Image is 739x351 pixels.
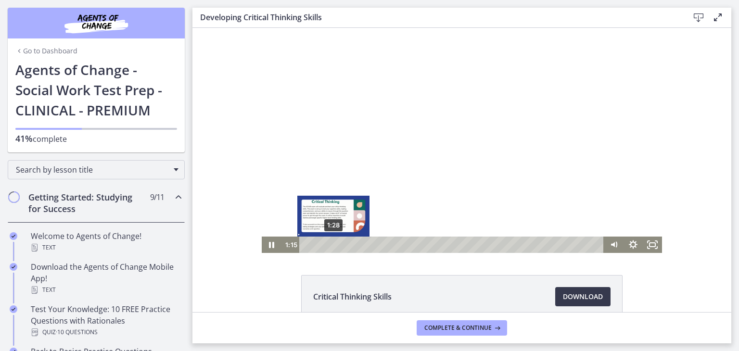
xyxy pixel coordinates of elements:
[28,191,146,214] h2: Getting Started: Studying for Success
[200,12,674,23] h3: Developing Critical Thinking Skills
[10,263,17,271] i: Completed
[10,305,17,313] i: Completed
[412,209,431,225] button: Mute
[56,326,98,338] span: · 10 Questions
[563,291,603,302] span: Download
[16,164,169,175] span: Search by lesson title
[417,320,507,336] button: Complete & continue
[431,209,450,225] button: Show settings menu
[15,133,177,145] p: complete
[555,287,611,306] a: Download
[15,46,77,56] a: Go to Dashboard
[31,230,181,253] div: Welcome to Agents of Change!
[450,209,470,225] button: Fullscreen
[10,232,17,240] i: Completed
[15,133,33,144] span: 41%
[31,261,181,296] div: Download the Agents of Change Mobile App!
[313,291,392,302] span: Critical Thinking Skills
[150,191,164,203] span: 9 / 11
[192,28,731,253] iframe: Video Lesson
[31,242,181,253] div: Text
[31,284,181,296] div: Text
[8,160,185,179] div: Search by lesson title
[31,326,181,338] div: Quiz
[38,12,154,35] img: Agents of Change
[15,60,177,120] h1: Agents of Change - Social Work Test Prep - CLINICAL - PREMIUM
[31,303,181,338] div: Test Your Knowledge: 10 FREE Practice Questions with Rationales
[424,324,492,332] span: Complete & continue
